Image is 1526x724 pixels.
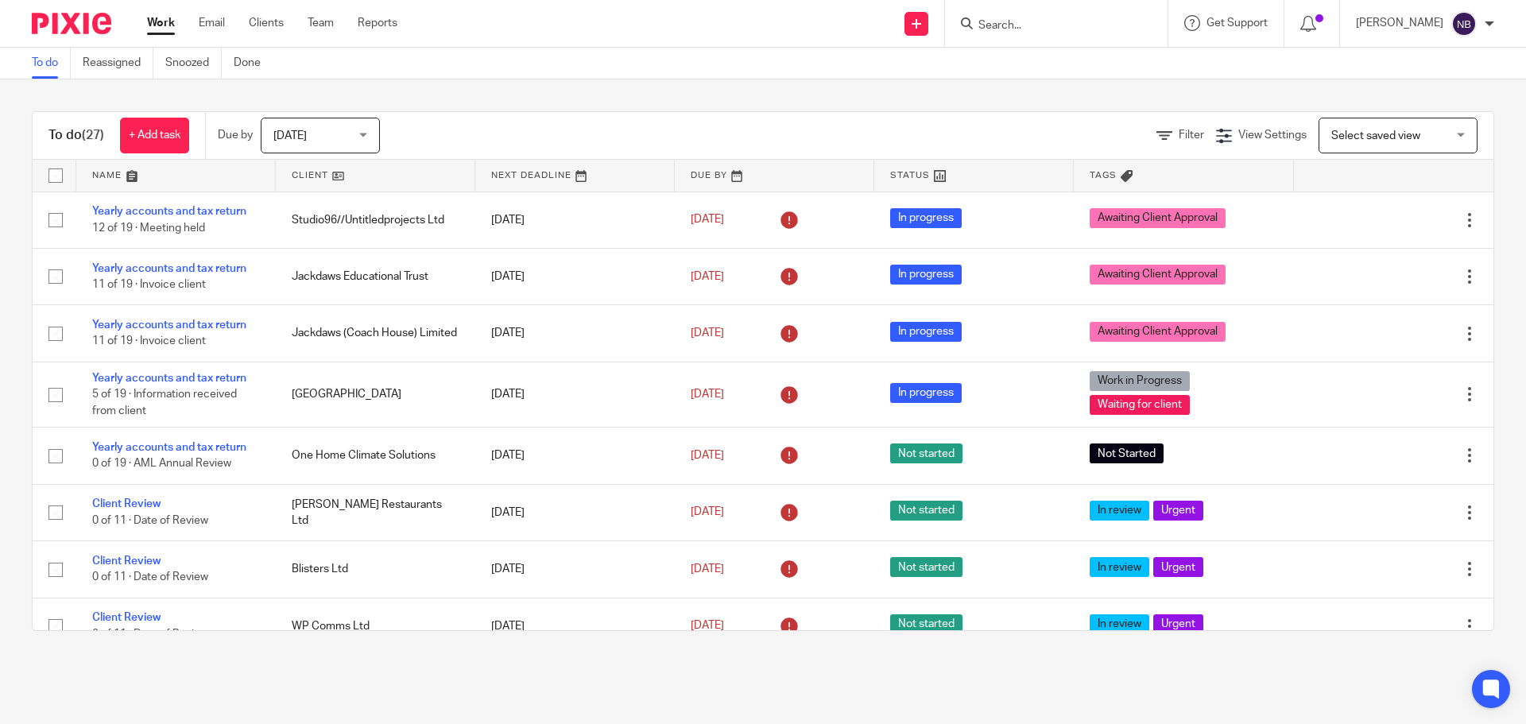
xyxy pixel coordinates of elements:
[475,192,675,248] td: [DATE]
[234,48,273,79] a: Done
[92,336,206,347] span: 11 of 19 · Invoice client
[691,271,724,282] span: [DATE]
[82,129,104,141] span: (27)
[92,629,208,640] span: 0 of 11 · Date of Review
[276,305,475,362] td: Jackdaws (Coach House) Limited
[92,498,161,509] a: Client Review
[890,322,962,342] span: In progress
[92,206,246,217] a: Yearly accounts and tax return
[92,223,205,234] span: 12 of 19 · Meeting held
[475,362,675,427] td: [DATE]
[48,127,104,144] h1: To do
[475,541,675,598] td: [DATE]
[475,305,675,362] td: [DATE]
[276,192,475,248] td: Studio96//Untitledprojects Ltd
[1090,614,1149,634] span: In review
[273,130,307,141] span: [DATE]
[1090,395,1190,415] span: Waiting for client
[120,118,189,153] a: + Add task
[276,541,475,598] td: Blisters Ltd
[276,248,475,304] td: Jackdaws Educational Trust
[1206,17,1268,29] span: Get Support
[1179,130,1204,141] span: Filter
[92,515,208,526] span: 0 of 11 · Date of Review
[475,484,675,540] td: [DATE]
[276,362,475,427] td: [GEOGRAPHIC_DATA]
[1090,265,1226,285] span: Awaiting Client Approval
[358,15,397,31] a: Reports
[1090,371,1190,391] span: Work in Progress
[92,571,208,583] span: 0 of 11 · Date of Review
[165,48,222,79] a: Snoozed
[890,383,962,403] span: In progress
[691,507,724,518] span: [DATE]
[691,563,724,575] span: [DATE]
[92,263,246,274] a: Yearly accounts and tax return
[147,15,175,31] a: Work
[308,15,334,31] a: Team
[1356,15,1443,31] p: [PERSON_NAME]
[1331,130,1420,141] span: Select saved view
[691,450,724,461] span: [DATE]
[1451,11,1477,37] img: svg%3E
[475,428,675,484] td: [DATE]
[92,459,231,470] span: 0 of 19 · AML Annual Review
[977,19,1120,33] input: Search
[691,327,724,339] span: [DATE]
[1090,557,1149,577] span: In review
[92,389,237,416] span: 5 of 19 · Information received from client
[475,248,675,304] td: [DATE]
[32,48,71,79] a: To do
[92,319,246,331] a: Yearly accounts and tax return
[1153,557,1203,577] span: Urgent
[1238,130,1307,141] span: View Settings
[1090,208,1226,228] span: Awaiting Client Approval
[890,501,962,521] span: Not started
[92,279,206,290] span: 11 of 19 · Invoice client
[1153,614,1203,634] span: Urgent
[1090,171,1117,180] span: Tags
[32,13,111,34] img: Pixie
[890,265,962,285] span: In progress
[1090,443,1164,463] span: Not Started
[218,127,253,143] p: Due by
[691,215,724,226] span: [DATE]
[691,389,724,400] span: [DATE]
[890,557,962,577] span: Not started
[1090,322,1226,342] span: Awaiting Client Approval
[276,598,475,654] td: WP Comms Ltd
[691,621,724,632] span: [DATE]
[199,15,225,31] a: Email
[249,15,284,31] a: Clients
[276,484,475,540] td: [PERSON_NAME] Restaurants Ltd
[475,598,675,654] td: [DATE]
[890,208,962,228] span: In progress
[1090,501,1149,521] span: In review
[890,443,962,463] span: Not started
[92,442,246,453] a: Yearly accounts and tax return
[1153,501,1203,521] span: Urgent
[890,614,962,634] span: Not started
[276,428,475,484] td: One Home Climate Solutions
[83,48,153,79] a: Reassigned
[92,612,161,623] a: Client Review
[92,556,161,567] a: Client Review
[92,373,246,384] a: Yearly accounts and tax return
